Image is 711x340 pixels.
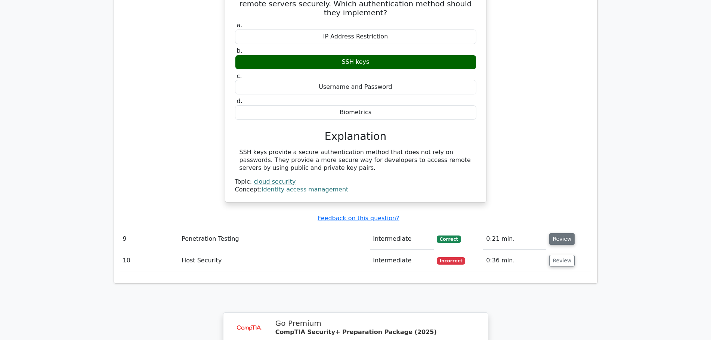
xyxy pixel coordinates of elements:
td: Host Security [179,250,370,271]
td: 0:36 min. [483,250,546,271]
span: Correct [437,235,461,243]
div: SSH keys provide a secure authentication method that does not rely on passwords. They provide a m... [239,149,472,172]
div: Username and Password [235,80,476,94]
span: b. [237,47,242,54]
td: 9 [120,228,179,250]
a: Feedback on this question? [318,215,399,222]
h3: Explanation [239,130,472,143]
td: 10 [120,250,179,271]
div: Topic: [235,178,476,186]
div: Biometrics [235,105,476,120]
div: SSH keys [235,55,476,69]
td: Intermediate [370,228,433,250]
div: Concept: [235,186,476,194]
span: d. [237,97,242,105]
td: Penetration Testing [179,228,370,250]
div: IP Address Restriction [235,29,476,44]
a: identity access management [262,186,348,193]
span: c. [237,72,242,79]
a: cloud security [254,178,296,185]
span: Incorrect [437,257,466,265]
td: Intermediate [370,250,433,271]
button: Review [549,255,575,266]
td: 0:21 min. [483,228,546,250]
span: a. [237,22,242,29]
button: Review [549,233,575,245]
